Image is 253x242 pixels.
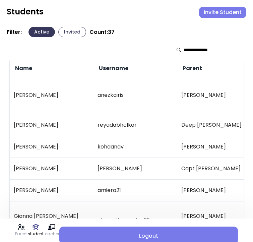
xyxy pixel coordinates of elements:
[58,27,86,37] button: Invited
[10,180,94,201] td: [PERSON_NAME]
[7,7,44,17] h2: Students
[7,29,22,36] p: Filter:
[93,114,177,136] td: reyadabholkar
[44,231,59,237] p: teacher
[28,224,44,237] a: student
[93,76,177,114] td: anezkairis
[14,64,32,72] span: Name
[93,201,177,239] td: giannatheresejoe29
[93,180,177,201] td: amiera21
[93,136,177,158] td: kohaanav
[10,158,94,180] td: [PERSON_NAME]
[28,27,55,37] button: Active
[65,232,233,240] span: Logout
[93,158,177,180] td: [PERSON_NAME]
[10,76,94,114] td: [PERSON_NAME]
[199,7,246,18] button: Invite Student
[28,231,44,237] p: student
[10,136,94,158] td: [PERSON_NAME]
[15,231,28,237] p: Parent
[89,29,115,36] p: Count: 37
[15,224,28,237] a: Parent
[10,114,94,136] td: [PERSON_NAME]
[181,64,202,72] span: Parent
[98,64,128,72] span: Username
[44,224,59,237] a: teacher
[10,201,94,239] td: Gianna [PERSON_NAME] [PERSON_NAME]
